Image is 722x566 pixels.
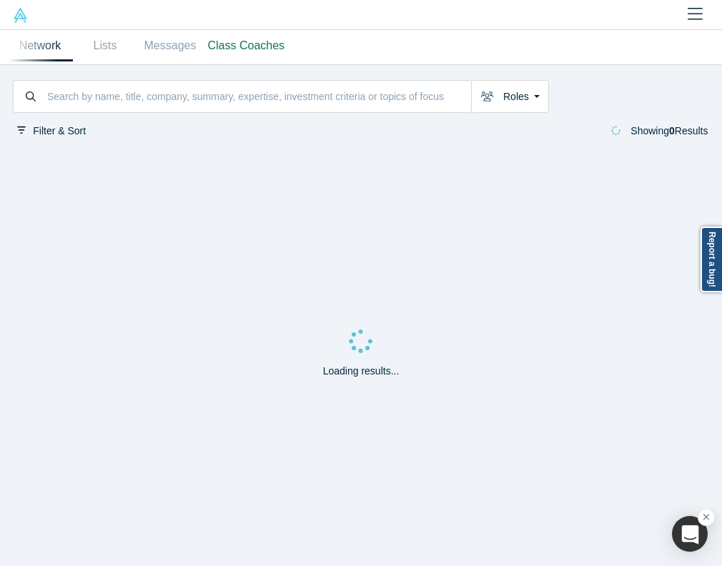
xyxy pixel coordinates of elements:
[13,123,91,139] button: Filter & Sort
[13,8,28,23] img: Alchemist Vault Logo
[323,364,400,379] p: Loading results...
[701,227,722,292] a: Report a bug!
[46,82,471,111] input: Search by name, title, company, summary, expertise, investment criteria or topics of focus
[138,30,203,61] a: Messages
[669,125,675,136] strong: 0
[8,30,73,61] a: Network
[203,30,290,61] a: Class Coaches
[73,30,138,61] a: Lists
[630,125,708,136] span: Showing Results
[471,80,549,113] button: Roles
[33,125,86,136] span: Filter & Sort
